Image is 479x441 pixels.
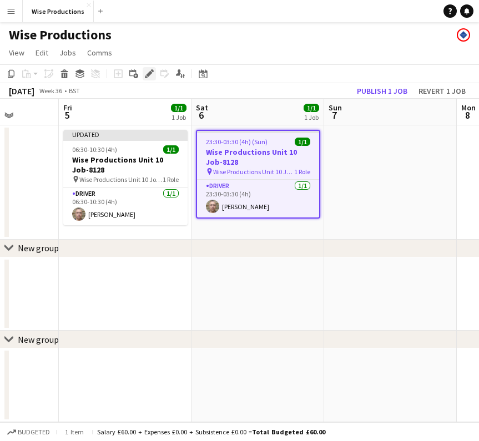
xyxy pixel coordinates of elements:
[79,175,163,184] span: Wise Productions Unit 10 Job-8128
[414,84,470,98] button: Revert 1 job
[9,27,112,43] h1: Wise Productions
[171,104,186,112] span: 1/1
[194,109,208,121] span: 6
[213,168,294,176] span: Wise Productions Unit 10 Job-8128
[460,109,476,121] span: 8
[63,187,188,225] app-card-role: Driver1/106:30-10:30 (4h)[PERSON_NAME]
[55,45,80,60] a: Jobs
[327,109,342,121] span: 7
[63,130,188,139] div: Updated
[18,428,50,436] span: Budgeted
[63,130,188,225] app-job-card: Updated06:30-10:30 (4h)1/1Wise Productions Unit 10 Job-8128 Wise Productions Unit 10 Job-81281 Ro...
[37,87,64,95] span: Week 36
[9,48,24,58] span: View
[18,334,59,345] div: New group
[31,45,53,60] a: Edit
[36,48,48,58] span: Edit
[83,45,117,60] a: Comms
[329,103,342,113] span: Sun
[206,138,268,146] span: 23:30-03:30 (4h) (Sun)
[163,145,179,154] span: 1/1
[23,1,94,22] button: Wise Productions
[87,48,112,58] span: Comms
[295,138,310,146] span: 1/1
[61,428,88,436] span: 1 item
[72,145,117,154] span: 06:30-10:30 (4h)
[69,87,80,95] div: BST
[9,85,34,97] div: [DATE]
[461,103,476,113] span: Mon
[6,426,52,438] button: Budgeted
[197,180,319,217] app-card-role: Driver1/123:30-03:30 (4h)[PERSON_NAME]
[352,84,412,98] button: Publish 1 job
[97,428,325,436] div: Salary £60.00 + Expenses £0.00 + Subsistence £0.00 =
[304,113,319,121] div: 1 Job
[63,155,188,175] h3: Wise Productions Unit 10 Job-8128
[62,109,72,121] span: 5
[252,428,325,436] span: Total Budgeted £60.00
[59,48,76,58] span: Jobs
[196,130,320,219] app-job-card: 23:30-03:30 (4h) (Sun)1/1Wise Productions Unit 10 Job-8128 Wise Productions Unit 10 Job-81281 Rol...
[172,113,186,121] div: 1 Job
[63,103,72,113] span: Fri
[457,28,470,42] app-user-avatar: Paul Harris
[294,168,310,176] span: 1 Role
[18,242,59,254] div: New group
[163,175,179,184] span: 1 Role
[4,45,29,60] a: View
[197,147,319,167] h3: Wise Productions Unit 10 Job-8128
[196,103,208,113] span: Sat
[304,104,319,112] span: 1/1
